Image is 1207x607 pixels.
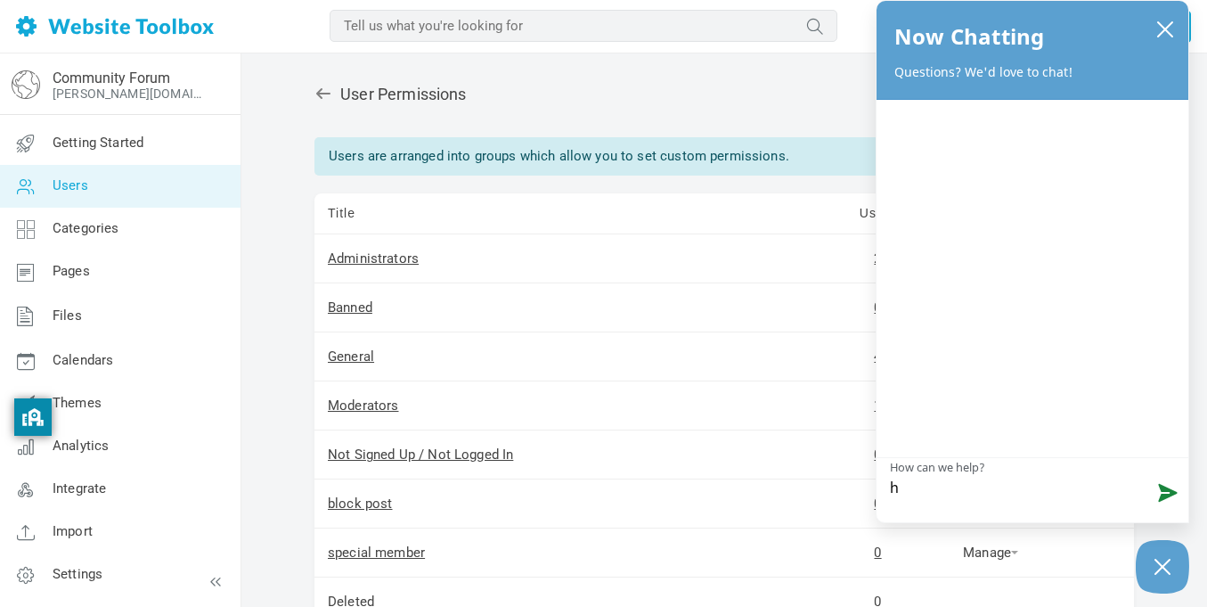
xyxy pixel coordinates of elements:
a: Moderators [328,398,399,414]
a: 2 [874,250,881,267]
a: Community Forum [53,70,170,86]
span: Calendars [53,352,113,368]
td: Title [314,193,806,234]
span: Getting Started [53,135,143,151]
a: 0 [874,299,881,316]
button: close chatbox [1151,16,1179,41]
a: 0 [874,447,881,463]
a: 1 [874,398,881,414]
a: [PERSON_NAME][DOMAIN_NAME]/?authtoken=b0971b0a477e3f154889502061b5ffcb&rememberMe=1 [53,86,208,101]
h2: Now Chatting [894,19,1044,54]
span: Themes [53,395,102,411]
p: Questions? We'd love to chat! [894,63,1170,81]
div: Users are arranged into groups which allow you to set custom permissions. [314,137,1134,176]
a: Not Signed Up / Not Logged In [328,447,513,463]
span: Analytics [53,438,109,454]
span: Integrate [53,480,106,496]
span: Files [53,308,82,324]
span: Pages [53,263,90,279]
a: block post [328,496,393,512]
span: Import [53,523,93,539]
button: Close Chatbox [1136,540,1189,594]
label: How can we help? [890,460,985,473]
img: globe-icon.png [12,70,40,99]
span: Settings [53,566,102,582]
a: special member [328,545,425,561]
span: User Permissions [340,85,466,103]
a: 4 [874,349,881,365]
span: Categories [53,220,119,236]
a: 0 [874,496,881,512]
a: General [328,349,374,365]
a: Administrators [328,250,419,267]
span: Users [53,177,88,193]
a: Manage [963,545,1018,561]
button: Send message [1144,472,1188,513]
a: 0 [874,545,881,561]
td: Users [806,193,950,234]
a: Banned [328,299,372,316]
div: chat [877,100,1188,466]
button: privacy banner [14,398,52,436]
input: Tell us what you're looking for [330,10,837,42]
